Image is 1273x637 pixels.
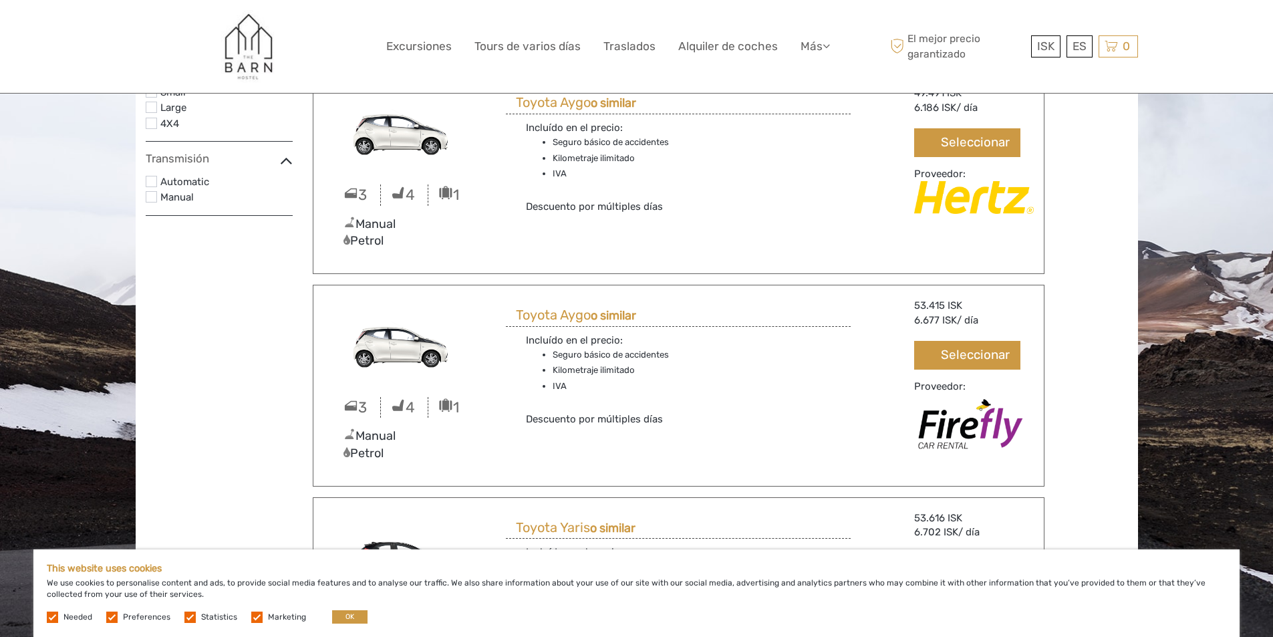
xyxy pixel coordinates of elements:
button: Open LiveChat chat widget [154,21,170,37]
a: Más [801,37,830,56]
div: 4 [381,397,428,418]
label: 4X4 [160,116,293,133]
span: Incluído en el precio: [526,122,623,134]
button: Seleccionar [914,128,1020,157]
div: 4 [381,184,428,205]
span: 0 [1121,39,1132,53]
div: Manual Petrol [333,216,476,250]
a: Traslados [603,37,656,56]
img: MBMN2.png [323,299,486,390]
strong: o similar [591,96,636,110]
div: 1 [428,184,476,205]
div: / día [914,101,1020,115]
div: 1 [428,397,476,418]
span: Descuento por múltiples días [526,413,663,425]
button: Seleccionar [914,341,1020,370]
a: Tours de varios días [474,37,581,56]
span: 6.702 ISK [914,526,958,538]
label: Large [160,100,293,117]
h4: Transmisión [146,152,293,165]
strong: o similar [590,521,635,535]
span: 6.186 ISK [914,102,956,114]
label: Statistics [201,612,237,623]
img: Hertz_Car_Rental.png [914,181,1033,213]
strong: o similar [591,308,636,323]
h3: Toyota Yaris [516,519,642,536]
button: OK [332,610,368,624]
p: We're away right now. Please check back later! [19,23,151,34]
img: Firefly_Car_Rental.png [914,394,1033,456]
h3: Toyota Aygo [516,307,643,324]
div: Proveedor: [914,380,1033,394]
div: 3 [333,184,381,205]
label: Automatic [160,174,293,191]
a: Alquiler de coches [678,37,778,56]
span: ISK [1037,39,1054,53]
li: Kilometraje ilimitado [553,363,722,378]
div: We use cookies to personalise content and ads, to provide social media features and to analyse ou... [33,549,1240,637]
div: 53.616 ISK [914,511,1033,525]
li: Kilometraje ilimitado [553,151,722,166]
li: Seguro básico de accidentes [553,348,722,362]
div: 3 [333,397,381,418]
div: Manual Petrol [333,428,476,462]
span: El mejor precio garantizado [887,31,1028,61]
span: 6.677 ISK [914,314,957,326]
div: ES [1067,35,1093,57]
img: MBMN2.png [323,86,486,178]
span: Incluído en el precio: [526,334,623,346]
label: Preferences [123,612,170,623]
li: Seguro básico de accidentes [553,135,722,150]
h5: This website uses cookies [47,563,1226,574]
div: / día [914,313,1020,328]
label: Marketing [268,612,306,623]
h3: Toyota Aygo [516,94,643,111]
div: 49.491 ISK [914,86,1033,100]
label: Needed [63,612,92,623]
div: Proveedor: [914,167,1033,181]
div: 53.415 ISK [914,299,1033,313]
img: 822-4d07221c-644f-4af8-be20-45cf39fb8607_logo_big.jpg [210,10,283,83]
span: Descuento por múltiples días [526,201,663,213]
img: EDMN.png [323,511,486,603]
li: IVA [553,379,722,394]
a: Excursiones [386,37,452,56]
div: / día [914,525,1020,539]
li: IVA [553,166,722,181]
label: Manual [160,189,293,207]
span: Incluído en el precio: [526,546,623,558]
